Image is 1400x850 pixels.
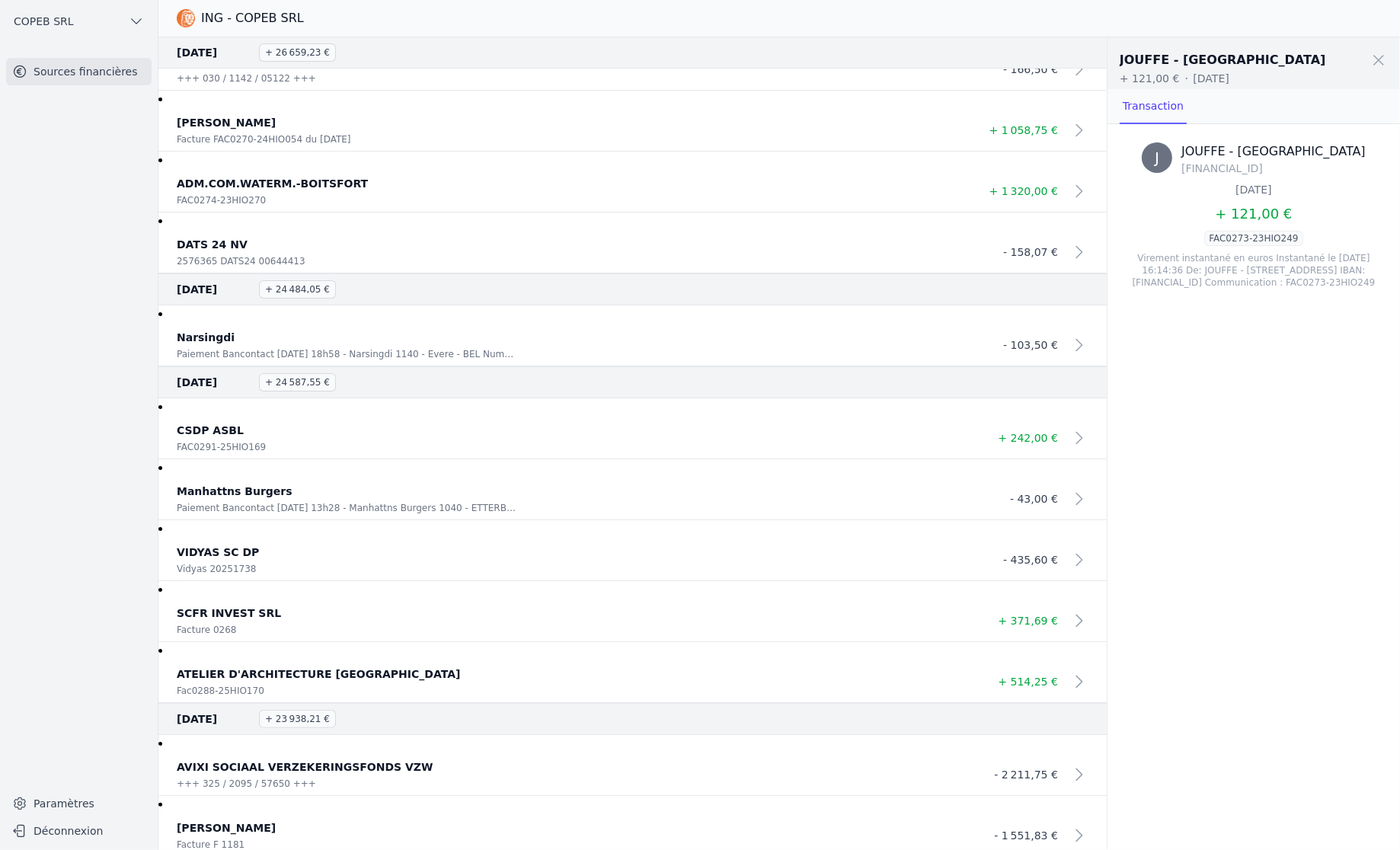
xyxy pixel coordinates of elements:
span: + 514,25 € [998,676,1058,688]
p: +++ 325 / 2095 / 57650 +++ [177,776,518,791]
p: FAC0274-23HIO270 [177,193,518,208]
button: COPEB SRL [6,9,152,34]
p: 2576365 DATS24 00644413 [177,254,518,269]
p: + 121,00 € [DATE] [1120,71,1388,86]
span: J [1155,147,1159,168]
span: + 1 058,75 € [989,124,1058,136]
p: [FINANCIAL_ID] [1181,161,1366,176]
span: [DATE] [177,373,250,391]
span: - 435,60 € [1003,554,1058,566]
a: ATELIER D'ARCHITECTURE [GEOGRAPHIC_DATA] Fac0288-25HIO170 + 514,25 € [158,660,1107,703]
p: Paiement Bancontact [DATE] 18h58 - Narsingdi 1140 - Evere - BEL Numéro de carte 5244 35XX XXXX 2747 [177,347,518,362]
p: [PERSON_NAME] [177,113,967,132]
p: DATS 24 NV [177,235,967,254]
button: Déconnexion [6,819,152,843]
span: - 158,07 € [1003,246,1058,258]
p: Facture FAC0270-24HIO054 du [DATE] [177,132,518,147]
h2: JOUFFE - [GEOGRAPHIC_DATA] [1120,51,1326,69]
p: SCFR INVEST SRL [177,604,967,622]
span: - 2 211,75 € [994,769,1058,781]
a: Paramètres [6,791,152,816]
p: Narsingdi [177,328,967,347]
p: FAC0291-25HIO169 [177,439,518,455]
h3: JOUFFE - [GEOGRAPHIC_DATA] [1181,142,1366,161]
a: Sources financières [6,58,152,85]
a: SCFR INVEST SRL Facture 0268 + 371,69 € [158,599,1107,642]
span: + 1 320,00 € [989,185,1058,197]
span: + 26 659,23 € [259,43,336,62]
span: + 121,00 € [1216,206,1293,222]
p: [PERSON_NAME] [177,819,967,837]
p: ATELIER D'ARCHITECTURE [GEOGRAPHIC_DATA] [177,665,967,683]
a: AVIXI SOCIAAL VERZEKERINGSFONDS VZW +++ 325 / 2095 / 57650 +++ - 2 211,75 € [158,753,1107,796]
h3: ING - COPEB SRL [201,9,304,27]
p: FAC0273-23HIO249 [1204,231,1303,246]
p: Paiement Bancontact [DATE] 13h28 - Manhattns Burgers 1040 - ETTERBEEK - BEL Numéro de carte 5244 ... [177,500,518,516]
span: [DATE] [177,43,250,62]
a: ADM.COM.WATERM.-BOITSFORT FAC0274-23HIO270 + 1 320,00 € [158,170,1107,212]
span: [DATE] [177,280,250,299]
span: + 24 484,05 € [259,280,336,299]
a: BM Construct + Cleaning +++ 030 / 1142 / 05122 +++ - 166,50 € [158,48,1107,91]
span: + 23 938,21 € [259,710,336,728]
a: CSDP ASBL FAC0291-25HIO169 + 242,00 € [158,417,1107,459]
p: Facture 0268 [177,622,518,637]
a: Manhattns Burgers Paiement Bancontact [DATE] 13h28 - Manhattns Burgers 1040 - ETTERBEEK - BEL Num... [158,478,1107,520]
p: Vidyas 20251738 [177,561,518,577]
img: ING - COPEB SRL [177,9,195,27]
div: Virement instantané en euros Instantané le [DATE] 16:14:36 De: JOUFFE - [STREET_ADDRESS] IBAN: [F... [1120,252,1388,289]
p: AVIXI SOCIAAL VERZEKERINGSFONDS VZW [177,758,967,776]
p: Manhattns Burgers [177,482,967,500]
span: - 166,50 € [1003,63,1058,75]
a: DATS 24 NV 2576365 DATS24 00644413 - 158,07 € [158,231,1107,273]
p: Fac0288-25HIO170 [177,683,518,698]
div: [DATE] [1235,182,1271,197]
a: VIDYAS SC DP Vidyas 20251738 - 435,60 € [158,538,1107,581]
p: +++ 030 / 1142 / 05122 +++ [177,71,518,86]
p: ADM.COM.WATERM.-BOITSFORT [177,174,967,193]
p: CSDP ASBL [177,421,967,439]
span: [DATE] [177,710,250,728]
span: + 371,69 € [998,615,1058,627]
span: COPEB SRL [14,14,74,29]
p: VIDYAS SC DP [177,543,967,561]
a: [PERSON_NAME] Facture FAC0270-24HIO054 du [DATE] + 1 058,75 € [158,109,1107,152]
span: - 1 551,83 € [994,829,1058,842]
span: - 43,00 € [1010,493,1058,505]
span: - 103,50 € [1003,339,1058,351]
span: + 24 587,55 € [259,373,336,391]
a: Transaction [1120,89,1187,124]
a: Narsingdi Paiement Bancontact [DATE] 18h58 - Narsingdi 1140 - Evere - BEL Numéro de carte 5244 35... [158,324,1107,366]
span: + 242,00 € [998,432,1058,444]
